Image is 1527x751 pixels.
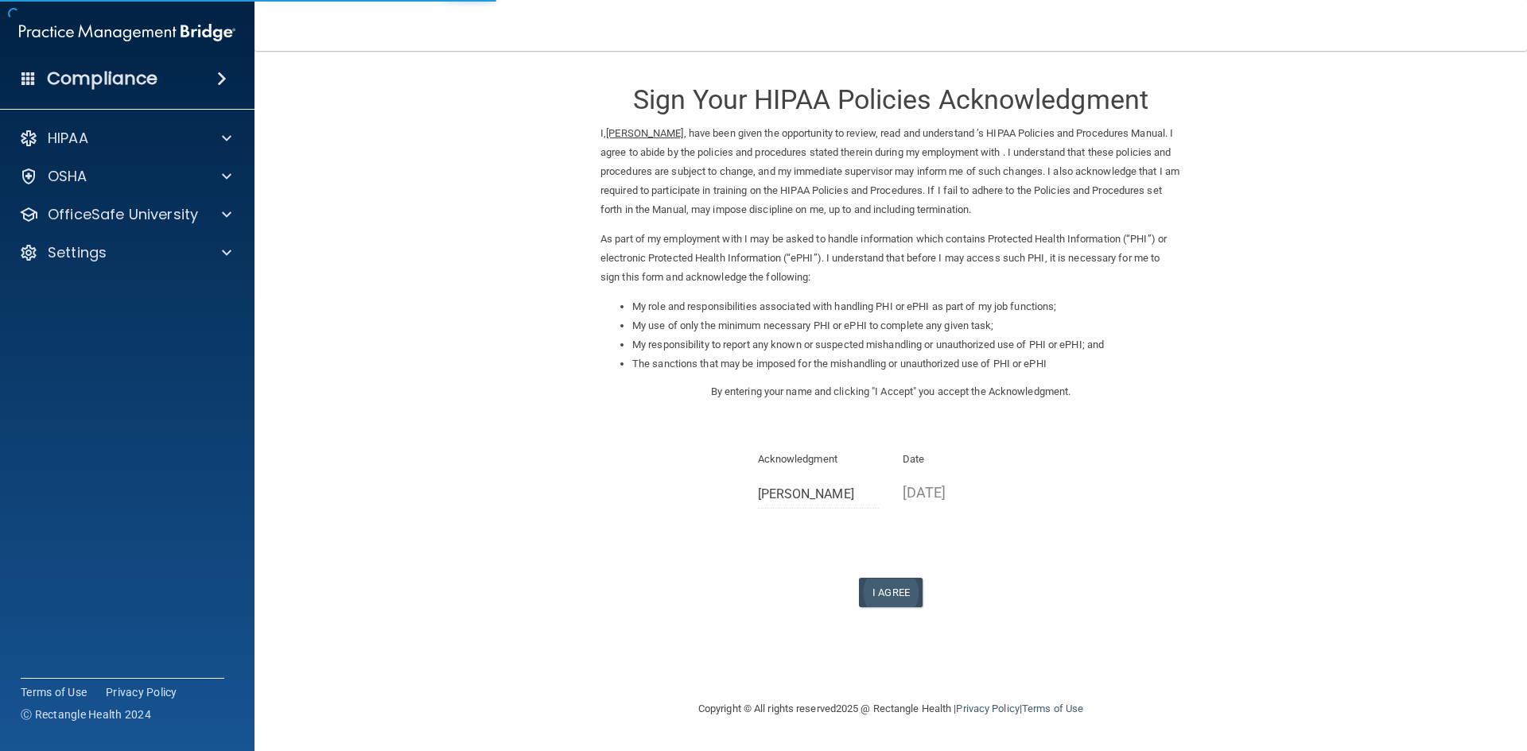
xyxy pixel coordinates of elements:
[106,684,177,700] a: Privacy Policy
[19,205,231,224] a: OfficeSafe University
[21,706,151,722] span: Ⓒ Rectangle Health 2024
[758,479,880,509] input: Full Name
[606,127,683,139] ins: [PERSON_NAME]
[48,129,88,148] p: HIPAA
[47,68,157,90] h4: Compliance
[48,205,198,224] p: OfficeSafe University
[1022,703,1083,714] a: Terms of Use
[903,479,1024,505] p: [DATE]
[859,578,923,607] button: I Agree
[600,683,1181,734] div: Copyright © All rights reserved 2025 @ Rectangle Health | |
[600,85,1181,114] h3: Sign Your HIPAA Policies Acknowledgment
[600,124,1181,219] p: I, , have been given the opportunity to review, read and understand ’s HIPAA Policies and Procedu...
[600,382,1181,401] p: By entering your name and clicking "I Accept" you accept the Acknowledgment.
[21,684,87,700] a: Terms of Use
[48,167,87,186] p: OSHA
[903,450,1024,469] p: Date
[956,703,1019,714] a: Privacy Policy
[48,243,107,262] p: Settings
[632,316,1181,335] li: My use of only the minimum necessary PHI or ePHI to complete any given task;
[632,335,1181,354] li: My responsibility to report any known or suspected mishandling or unauthorized use of PHI or ePHI...
[19,129,231,148] a: HIPAA
[758,450,880,469] p: Acknowledgment
[600,230,1181,287] p: As part of my employment with I may be asked to handle information which contains Protected Healt...
[19,243,231,262] a: Settings
[19,17,235,48] img: PMB logo
[632,297,1181,316] li: My role and responsibilities associated with handling PHI or ePHI as part of my job functions;
[19,167,231,186] a: OSHA
[632,354,1181,374] li: The sanctions that may be imposed for the mishandling or unauthorized use of PHI or ePHI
